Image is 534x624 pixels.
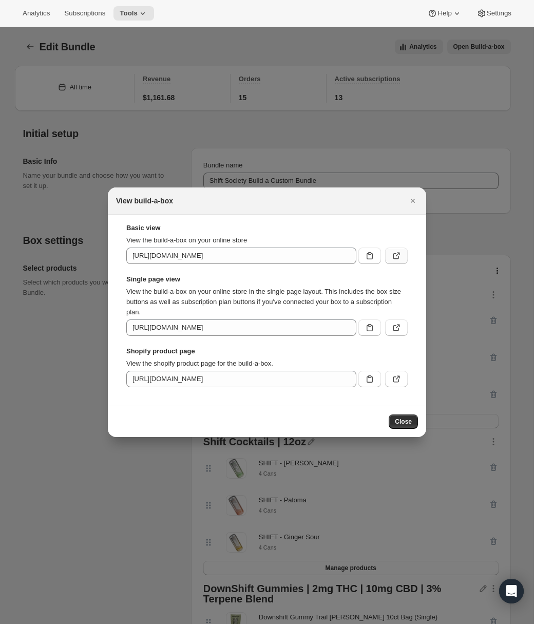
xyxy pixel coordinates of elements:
[421,6,468,21] button: Help
[120,9,138,17] span: Tools
[64,9,105,17] span: Subscriptions
[126,358,408,369] p: View the shopify product page for the build-a-box.
[487,9,511,17] span: Settings
[16,6,56,21] button: Analytics
[389,414,418,429] button: Close
[116,196,173,206] h2: View build-a-box
[23,9,50,17] span: Analytics
[113,6,154,21] button: Tools
[126,287,408,317] p: View the build-a-box on your online store in the single page layout. This includes the box size b...
[126,346,408,356] strong: Shopify product page
[126,223,408,233] strong: Basic view
[470,6,518,21] button: Settings
[58,6,111,21] button: Subscriptions
[406,194,420,208] button: Close
[437,9,451,17] span: Help
[126,235,408,245] p: View the build-a-box on your online store
[126,274,408,285] strong: Single page view
[499,579,524,603] div: Open Intercom Messenger
[395,418,412,426] span: Close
